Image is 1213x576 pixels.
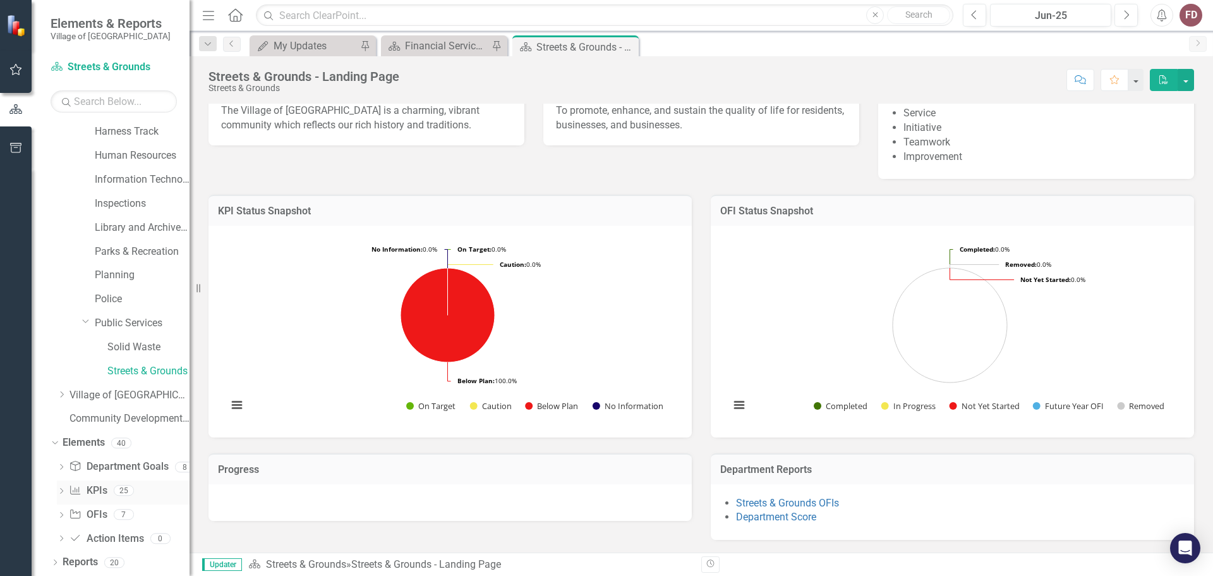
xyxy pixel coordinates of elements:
[556,104,847,133] p: To promote, enhance, and sustain the quality of life for residents, businesses, and businesses.
[500,260,541,269] text: 0.0%
[107,340,190,355] a: Solid Waste
[114,486,134,496] div: 25
[69,484,107,498] a: KPIs
[1005,260,1037,269] tspan: Removed:
[903,135,1181,150] li: Teamwork
[266,558,346,570] a: Streets & Grounds
[593,400,663,412] button: Show No Information
[887,6,950,24] button: Search
[95,197,190,211] a: Inspections
[104,557,124,568] div: 20
[457,245,506,254] text: 0.0%
[51,31,171,41] small: Village of [GEOGRAPHIC_DATA]
[351,558,501,570] div: Streets & Grounds - Landing Page
[720,464,1185,475] h3: Department Reports
[111,438,131,448] div: 40
[457,245,492,254] tspan: On Target:
[175,462,195,472] div: 8
[405,38,488,54] div: Financial Services - Landing Page
[1020,275,1085,284] text: 0.0%
[1020,275,1071,284] tspan: Not Yet Started:
[736,497,839,509] a: Streets & Grounds OFIs
[95,221,190,235] a: Library and Archives Services
[69,388,190,403] a: Village of [GEOGRAPHIC_DATA] FY26
[994,8,1107,23] div: Jun-25
[1117,400,1164,412] button: Show Removed
[960,245,995,254] tspan: Completed:
[218,464,682,475] h3: Progress
[69,532,143,546] a: Action Items
[51,60,177,75] a: Streets & Grounds
[384,38,488,54] a: Financial Services - Landing Page
[208,83,399,93] div: Streets & Grounds
[208,70,399,83] div: Streets & Grounds - Landing Page
[69,460,168,474] a: Department Goals
[51,90,177,113] input: Search Below...
[905,9,932,20] span: Search
[95,125,190,139] a: Harness Track
[107,364,190,379] a: Streets & Grounds
[202,558,242,571] span: Updater
[470,400,512,412] button: Show Caution
[371,245,437,254] text: 0.0%
[990,4,1111,27] button: Jun-25
[95,245,190,259] a: Parks & Recreation
[95,292,190,307] a: Police
[274,38,357,54] div: My Updates
[903,150,1181,164] li: Improvement
[371,245,423,254] tspan: No Information:
[256,4,953,27] input: Search ClearPoint...
[253,38,357,54] a: My Updates
[6,14,28,36] img: ClearPoint Strategy
[500,260,526,269] tspan: Caution:
[401,268,495,362] path: Below Plan, 1.
[69,412,190,426] a: Community Development FY26
[814,400,867,412] button: Show Completed
[881,400,936,412] button: Show In Progress
[95,149,190,163] a: Human Resources
[903,121,1181,135] li: Initiative
[218,205,682,217] h3: KPI Status Snapshot
[95,268,190,283] a: Planning
[63,436,105,450] a: Elements
[525,400,579,412] button: Show Below Plan
[1005,260,1051,269] text: 0.0%
[903,106,1181,121] li: Service
[457,376,495,385] tspan: Below Plan:
[720,205,1185,217] h3: OFI Status Snapshot
[723,235,1181,425] div: Chart. Highcharts interactive chart.
[960,245,1010,254] text: 0.0%
[406,400,456,412] button: Show On Target
[1129,400,1164,412] text: Removed
[950,400,1019,412] button: Show Not Yet Started
[95,316,190,331] a: Public Services
[114,510,134,520] div: 7
[221,235,674,425] svg: Interactive chart
[1170,533,1200,563] div: Open Intercom Messenger
[221,235,679,425] div: Chart. Highcharts interactive chart.
[221,104,512,133] p: The Village of [GEOGRAPHIC_DATA] is a charming, vibrant community which reflects our rich history...
[1033,400,1104,412] button: Show Future Year OFI
[95,173,190,187] a: Information Technology
[63,555,98,570] a: Reports
[736,511,816,523] a: Department Score
[248,558,692,572] div: »
[228,396,246,414] button: View chart menu, Chart
[730,396,748,414] button: View chart menu, Chart
[1180,4,1202,27] button: FD
[457,376,517,385] text: 100.0%
[69,508,107,522] a: OFIs
[51,16,171,31] span: Elements & Reports
[536,39,636,55] div: Streets & Grounds - Landing Page
[723,235,1176,425] svg: Interactive chart
[150,533,171,544] div: 0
